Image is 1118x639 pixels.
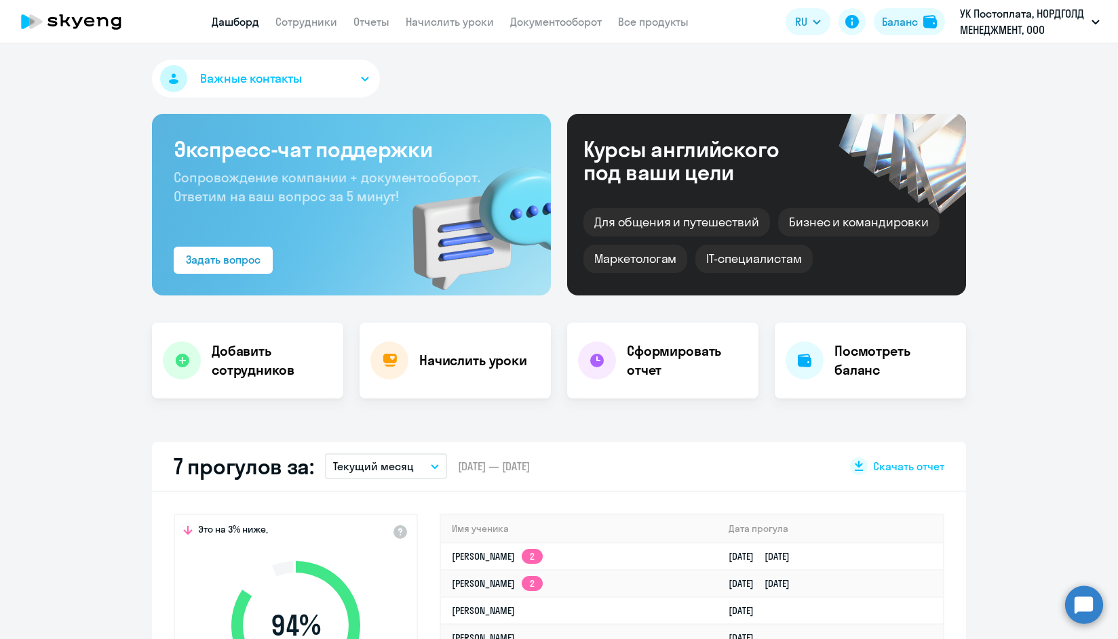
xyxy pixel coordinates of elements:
a: Сотрудники [275,15,337,28]
img: balance [923,15,937,28]
span: RU [795,14,807,30]
a: Отчеты [353,15,389,28]
button: RU [786,8,830,35]
button: Балансbalance [874,8,945,35]
a: Все продукты [618,15,689,28]
th: Дата прогула [718,515,943,543]
a: [DATE][DATE] [729,550,801,562]
span: Важные контакты [200,70,302,87]
h3: Экспресс-чат поддержки [174,136,529,163]
p: УК Постоплата, НОРДГОЛД МЕНЕДЖМЕНТ, ООО [960,5,1086,38]
div: Курсы английского под ваши цели [583,138,815,184]
h4: Начислить уроки [419,351,527,370]
a: [PERSON_NAME]2 [452,577,543,590]
button: УК Постоплата, НОРДГОЛД МЕНЕДЖМЕНТ, ООО [953,5,1106,38]
a: Документооборот [510,15,602,28]
div: Задать вопрос [186,251,261,268]
app-skyeng-badge: 2 [522,549,543,564]
div: Баланс [882,14,918,30]
span: Сопровождение компании + документооборот. Ответим на ваш вопрос за 5 минут! [174,169,480,205]
button: Текущий месяц [325,453,447,479]
h4: Посмотреть баланс [834,342,955,379]
p: Текущий месяц [333,458,414,474]
app-skyeng-badge: 2 [522,576,543,591]
a: Начислить уроки [406,15,494,28]
a: [PERSON_NAME] [452,604,515,617]
div: Маркетологам [583,245,687,273]
span: [DATE] — [DATE] [458,459,530,474]
span: Скачать отчет [873,459,944,474]
h2: 7 прогулов за: [174,453,314,480]
h4: Сформировать отчет [627,342,748,379]
button: Важные контакты [152,60,380,98]
div: IT-специалистам [695,245,812,273]
th: Имя ученика [441,515,718,543]
a: [DATE] [729,604,765,617]
a: [DATE][DATE] [729,577,801,590]
a: [PERSON_NAME]2 [452,550,543,562]
a: Дашборд [212,15,259,28]
button: Задать вопрос [174,247,273,274]
span: Это на 3% ниже, [198,523,268,539]
img: bg-img [393,143,551,295]
div: Бизнес и командировки [778,208,940,236]
h4: Добавить сотрудников [212,342,332,379]
div: Для общения и путешествий [583,208,770,236]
